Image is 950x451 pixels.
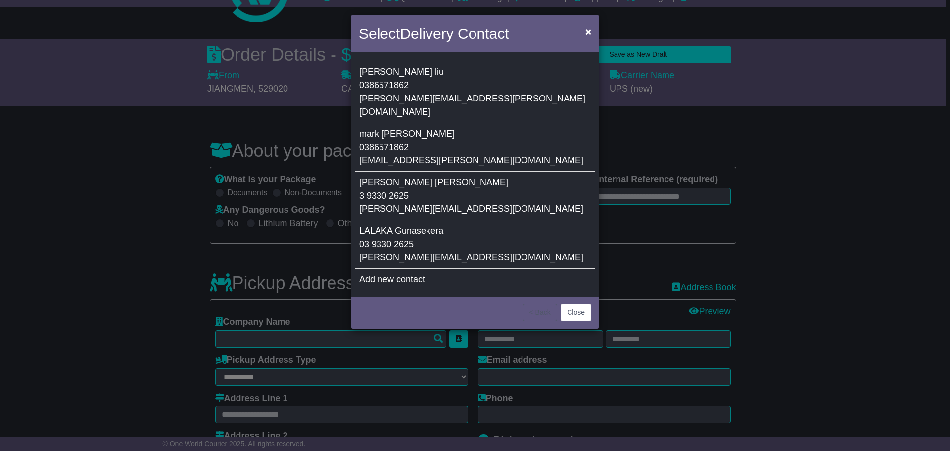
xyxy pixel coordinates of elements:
span: Delivery [400,25,453,42]
span: [PERSON_NAME] [359,67,432,77]
span: [PERSON_NAME][EMAIL_ADDRESS][DOMAIN_NAME] [359,252,583,262]
span: [PERSON_NAME] [435,177,508,187]
span: LALAKA [359,226,392,236]
button: < Back [523,304,557,321]
span: [PERSON_NAME] [381,129,455,139]
span: 03 9330 2625 [359,239,414,249]
span: Contact [458,25,509,42]
span: mark [359,129,379,139]
span: 3 9330 2625 [359,191,409,200]
span: × [585,26,591,37]
button: Close [580,21,596,42]
span: [PERSON_NAME] [359,177,432,187]
span: liu [435,67,444,77]
span: Gunasekera [395,226,443,236]
span: [PERSON_NAME][EMAIL_ADDRESS][PERSON_NAME][DOMAIN_NAME] [359,94,585,117]
span: [EMAIL_ADDRESS][PERSON_NAME][DOMAIN_NAME] [359,155,583,165]
span: 0386571862 [359,80,409,90]
span: 0386571862 [359,142,409,152]
span: Add new contact [359,274,425,284]
h4: Select [359,22,509,45]
button: Close [561,304,591,321]
span: [PERSON_NAME][EMAIL_ADDRESS][DOMAIN_NAME] [359,204,583,214]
